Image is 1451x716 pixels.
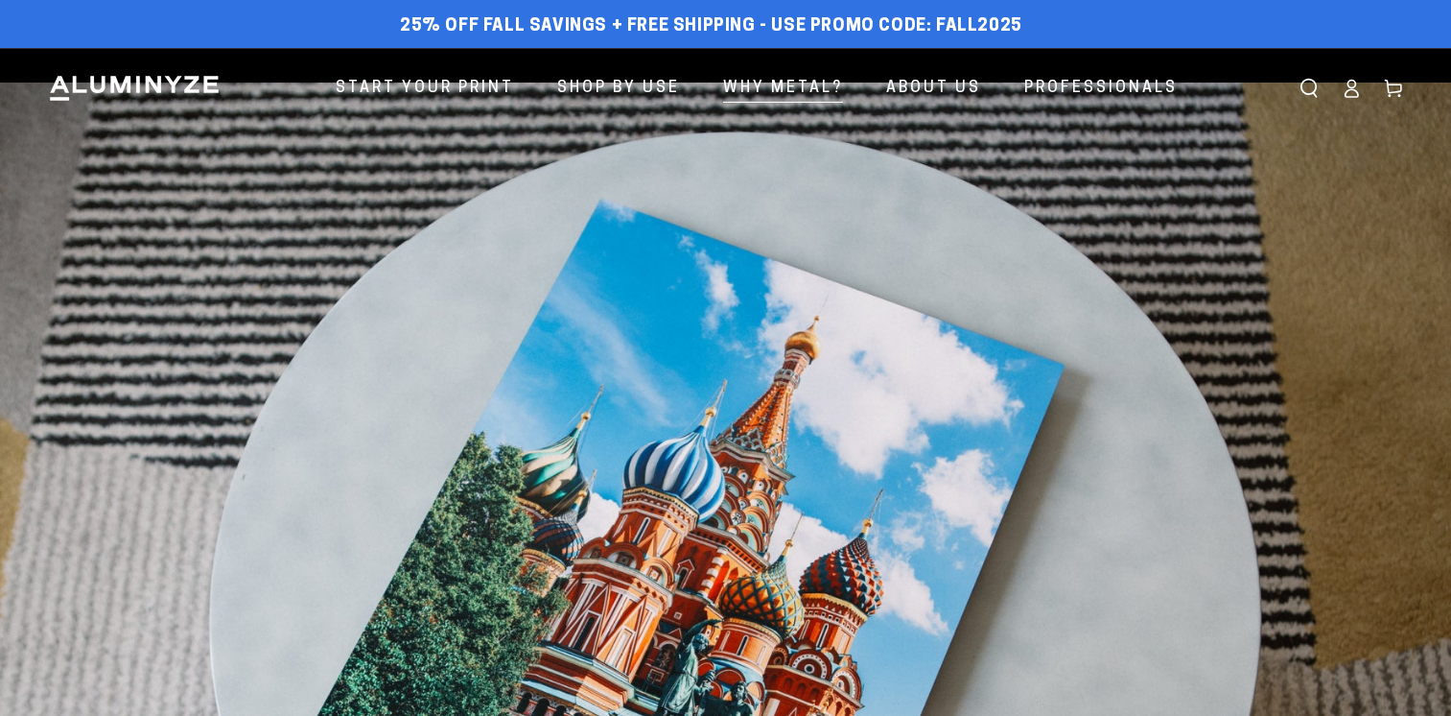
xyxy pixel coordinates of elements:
[1010,63,1192,114] a: Professionals
[336,75,514,103] span: Start Your Print
[872,63,995,114] a: About Us
[543,63,694,114] a: Shop By Use
[886,75,981,103] span: About Us
[709,63,857,114] a: Why Metal?
[400,16,1022,37] span: 25% off FALL Savings + Free Shipping - Use Promo Code: FALL2025
[1024,75,1178,103] span: Professionals
[1288,67,1330,109] summary: Search our site
[48,74,221,103] img: Aluminyze
[723,75,843,103] span: Why Metal?
[321,63,528,114] a: Start Your Print
[557,75,680,103] span: Shop By Use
